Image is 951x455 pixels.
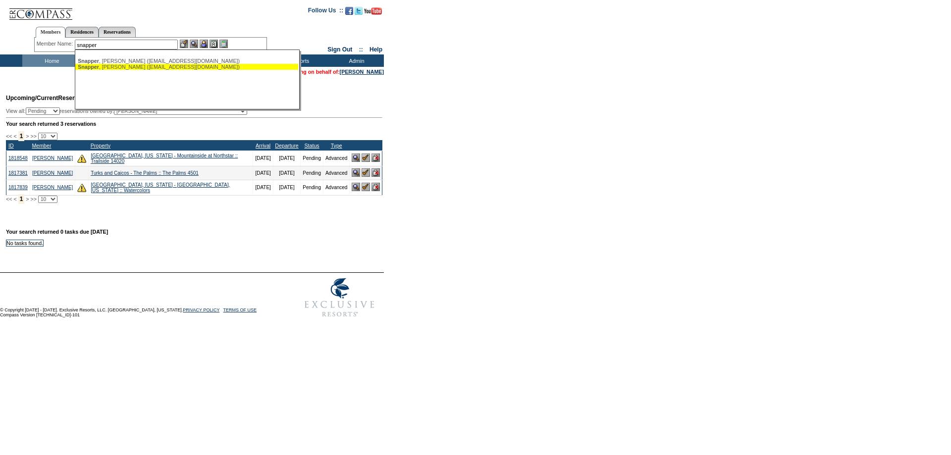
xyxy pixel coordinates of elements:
[327,46,352,53] a: Sign Out
[18,194,25,204] span: 1
[190,40,198,48] img: View
[352,153,360,162] img: View Reservation
[37,40,75,48] div: Member Name:
[270,69,384,75] span: You are acting on behalf of:
[301,166,323,180] td: Pending
[65,27,99,37] a: Residences
[6,240,44,246] td: No tasks found.
[180,40,188,48] img: b_edit.gif
[26,133,29,139] span: >
[223,307,257,312] a: TERMS OF USE
[371,168,380,177] img: Cancel Reservation
[6,133,12,139] span: <<
[370,46,382,53] a: Help
[295,273,384,322] img: Exclusive Resorts
[8,170,28,176] a: 1817381
[273,166,300,180] td: [DATE]
[371,183,380,191] img: Cancel Reservation
[8,185,28,190] a: 1817839
[6,107,252,115] div: View all: reservations owned by:
[6,121,382,127] div: Your search returned 3 reservations
[345,10,353,16] a: Become our fan on Facebook
[362,168,370,177] img: Confirm Reservation
[18,131,25,141] span: 1
[308,6,343,18] td: Follow Us ::
[8,143,14,149] a: ID
[32,143,51,149] a: Member
[256,143,270,149] a: Arrival
[345,7,353,15] img: Become our fan on Facebook
[362,153,370,162] img: Confirm Reservation
[253,166,273,180] td: [DATE]
[359,46,363,53] span: ::
[200,40,208,48] img: Impersonate
[13,196,16,202] span: <
[77,183,86,192] img: There are insufficient days and/or tokens to cover this reservation
[22,54,79,67] td: Home
[6,196,12,202] span: <<
[78,58,296,64] div: , [PERSON_NAME] ([EMAIL_ADDRESS][DOMAIN_NAME])
[331,143,342,149] a: Type
[323,151,349,166] td: Advanced
[355,10,363,16] a: Follow us on Twitter
[78,64,296,70] div: , [PERSON_NAME] ([EMAIL_ADDRESS][DOMAIN_NAME])
[6,229,385,240] div: Your search returned 0 tasks due [DATE]
[91,182,230,193] a: [GEOGRAPHIC_DATA], [US_STATE] - [GEOGRAPHIC_DATA], [US_STATE] :: Watercolors
[340,69,384,75] a: [PERSON_NAME]
[99,27,136,37] a: Reservations
[352,183,360,191] img: View Reservation
[364,10,382,16] a: Subscribe to our YouTube Channel
[364,7,382,15] img: Subscribe to our YouTube Channel
[78,64,99,70] span: Snapper
[219,40,228,48] img: b_calculator.gif
[30,133,36,139] span: >>
[352,168,360,177] img: View Reservation
[253,151,273,166] td: [DATE]
[32,170,73,176] a: [PERSON_NAME]
[91,153,238,164] a: [GEOGRAPHIC_DATA], [US_STATE] - Mountainside at Northstar :: Trailside 14020
[275,143,298,149] a: Departure
[32,155,73,161] a: [PERSON_NAME]
[301,180,323,195] td: Pending
[91,143,110,149] a: Property
[371,153,380,162] img: Cancel Reservation
[327,54,384,67] td: Admin
[78,58,99,64] span: Snapper
[210,40,218,48] img: Reservations
[355,7,363,15] img: Follow us on Twitter
[304,143,319,149] a: Status
[273,151,300,166] td: [DATE]
[183,307,219,312] a: PRIVACY POLICY
[362,183,370,191] img: Confirm Reservation
[6,95,96,101] span: Reservations
[301,151,323,166] td: Pending
[36,27,66,38] a: Members
[13,133,16,139] span: <
[26,196,29,202] span: >
[273,180,300,195] td: [DATE]
[91,170,199,176] a: Turks and Caicos - The Palms :: The Palms 4501
[6,95,58,101] span: Upcoming/Current
[323,180,349,195] td: Advanced
[8,155,28,161] a: 1818548
[323,166,349,180] td: Advanced
[30,196,36,202] span: >>
[32,185,73,190] a: [PERSON_NAME]
[253,180,273,195] td: [DATE]
[77,154,86,163] img: There are insufficient days and/or tokens to cover this reservation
